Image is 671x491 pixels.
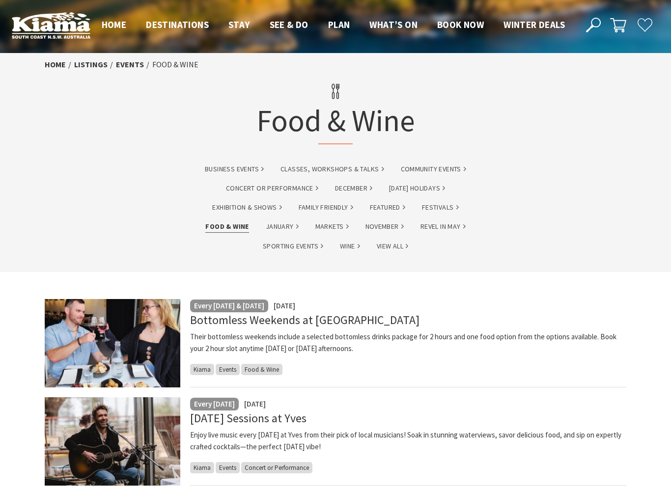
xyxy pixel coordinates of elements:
[340,241,360,252] a: wine
[241,364,282,375] span: Food & Wine
[270,19,308,30] span: See & Do
[335,183,372,194] a: December
[190,410,307,426] a: [DATE] Sessions at Yves
[116,59,144,70] a: Events
[280,164,384,175] a: Classes, Workshops & Talks
[190,429,626,453] p: Enjoy live music every [DATE] at Yves from their pick of local musicians! Soak in stunning waterv...
[226,183,318,194] a: Concert or Performance
[205,164,264,175] a: Business Events
[146,19,209,30] span: Destinations
[152,58,198,71] li: Food & Wine
[263,241,323,252] a: Sporting Events
[244,399,266,409] span: [DATE]
[12,12,90,39] img: Kiama Logo
[228,19,250,30] span: Stay
[437,19,484,30] span: Book now
[45,59,66,70] a: Home
[216,364,240,375] span: Events
[369,19,418,30] span: What’s On
[420,221,466,232] a: Revel In May
[92,17,575,33] nav: Main Menu
[256,76,415,144] h1: Food & Wine
[190,312,419,327] a: Bottomless Weekends at [GEOGRAPHIC_DATA]
[212,202,281,213] a: Exhibition & Shows
[45,397,180,486] img: James Burton
[274,301,295,310] span: [DATE]
[190,462,214,473] span: Kiama
[266,221,299,232] a: January
[365,221,404,232] a: November
[216,462,240,473] span: Events
[190,364,214,375] span: Kiama
[102,19,127,30] span: Home
[401,164,466,175] a: Community Events
[74,59,108,70] a: listings
[422,202,459,213] a: Festivals
[370,202,405,213] a: Featured
[241,462,312,473] span: Concert or Performance
[194,300,264,312] p: Every [DATE] & [DATE]
[503,19,565,30] span: Winter Deals
[194,398,235,410] p: Every [DATE]
[328,19,350,30] span: Plan
[205,221,249,232] a: Food & Wine
[299,202,353,213] a: Family Friendly
[315,221,349,232] a: Markets
[45,299,180,387] img: Couple dining with wine and grazing board laughing
[190,331,626,355] p: Their bottomless weekends include a selected bottomless drinks package for 2 hours and one food o...
[389,183,445,194] a: [DATE] Holidays
[377,241,408,252] a: View All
